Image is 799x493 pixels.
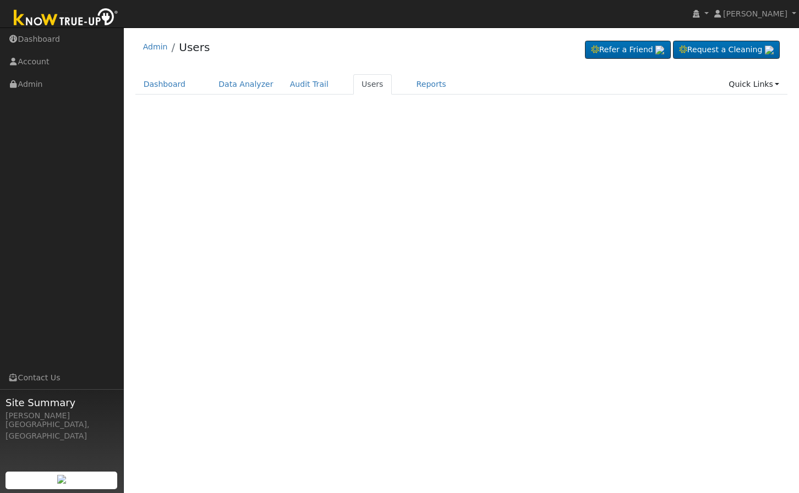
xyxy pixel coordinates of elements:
a: Users [353,74,392,95]
a: Audit Trail [282,74,337,95]
img: retrieve [655,46,664,54]
a: Refer a Friend [585,41,671,59]
a: Users [179,41,210,54]
img: Know True-Up [8,6,124,31]
a: Quick Links [720,74,787,95]
a: Data Analyzer [210,74,282,95]
div: [PERSON_NAME] [6,410,118,422]
div: [GEOGRAPHIC_DATA], [GEOGRAPHIC_DATA] [6,419,118,442]
a: Dashboard [135,74,194,95]
img: retrieve [57,475,66,484]
a: Request a Cleaning [673,41,780,59]
a: Admin [143,42,168,51]
img: retrieve [765,46,774,54]
span: Site Summary [6,395,118,410]
a: Reports [408,74,455,95]
span: [PERSON_NAME] [723,9,787,18]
